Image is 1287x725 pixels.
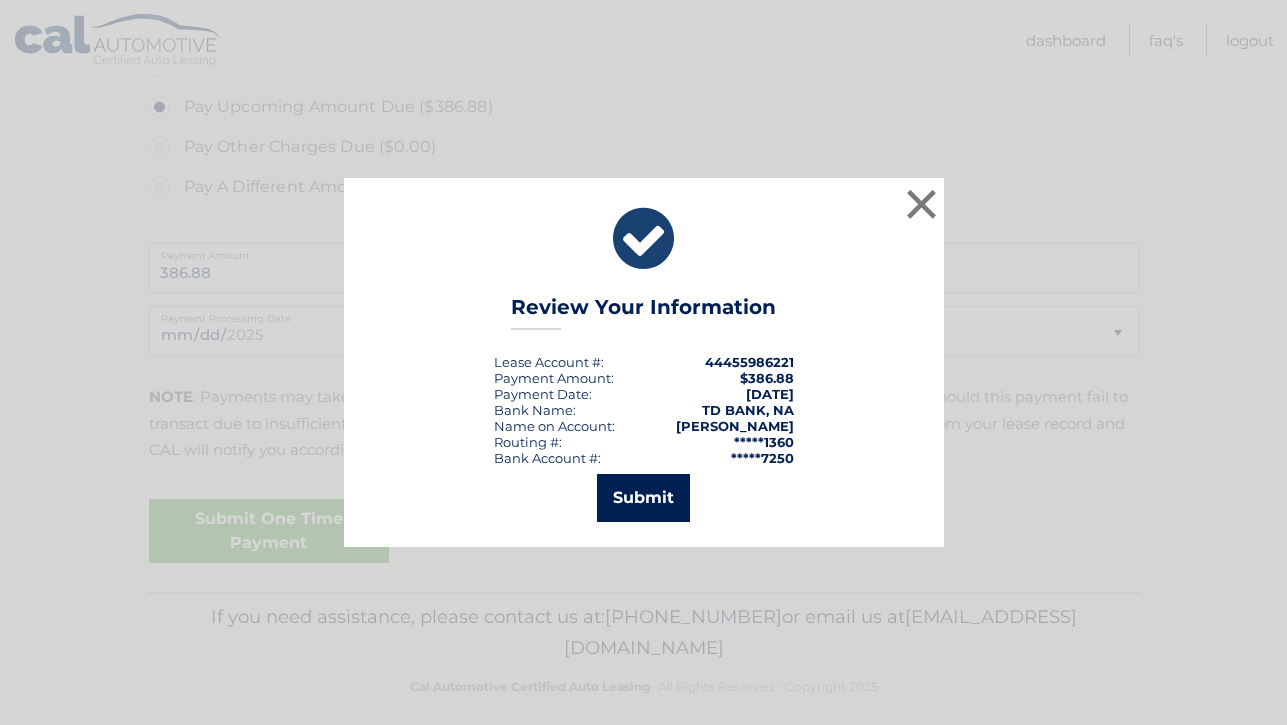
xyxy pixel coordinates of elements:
[746,386,794,402] span: [DATE]
[902,184,942,224] button: ×
[494,386,592,402] div: :
[494,370,614,386] div: Payment Amount:
[597,474,690,522] button: Submit
[511,295,776,330] h3: Review Your Information
[494,354,604,370] div: Lease Account #:
[494,450,601,466] div: Bank Account #:
[676,418,794,434] strong: [PERSON_NAME]
[705,354,794,370] strong: 44455986221
[494,402,576,418] div: Bank Name:
[494,418,615,434] div: Name on Account:
[702,402,794,418] strong: TD BANK, NA
[494,386,589,402] span: Payment Date
[494,434,562,450] div: Routing #:
[740,370,794,386] span: $386.88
